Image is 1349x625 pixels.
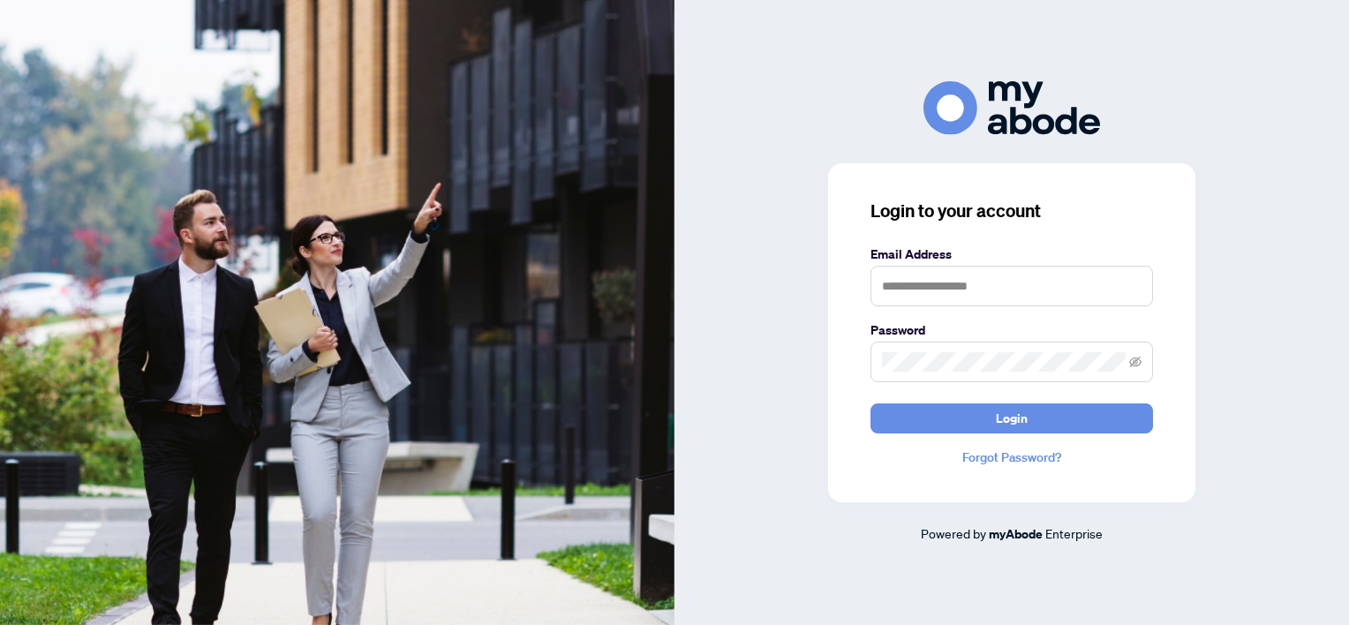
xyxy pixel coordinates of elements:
[870,403,1153,433] button: Login
[870,448,1153,467] a: Forgot Password?
[989,524,1043,544] a: myAbode
[923,81,1100,135] img: ma-logo
[870,199,1153,223] h3: Login to your account
[870,320,1153,340] label: Password
[1129,356,1142,368] span: eye-invisible
[1045,525,1103,541] span: Enterprise
[870,245,1153,264] label: Email Address
[996,404,1028,433] span: Login
[921,525,986,541] span: Powered by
